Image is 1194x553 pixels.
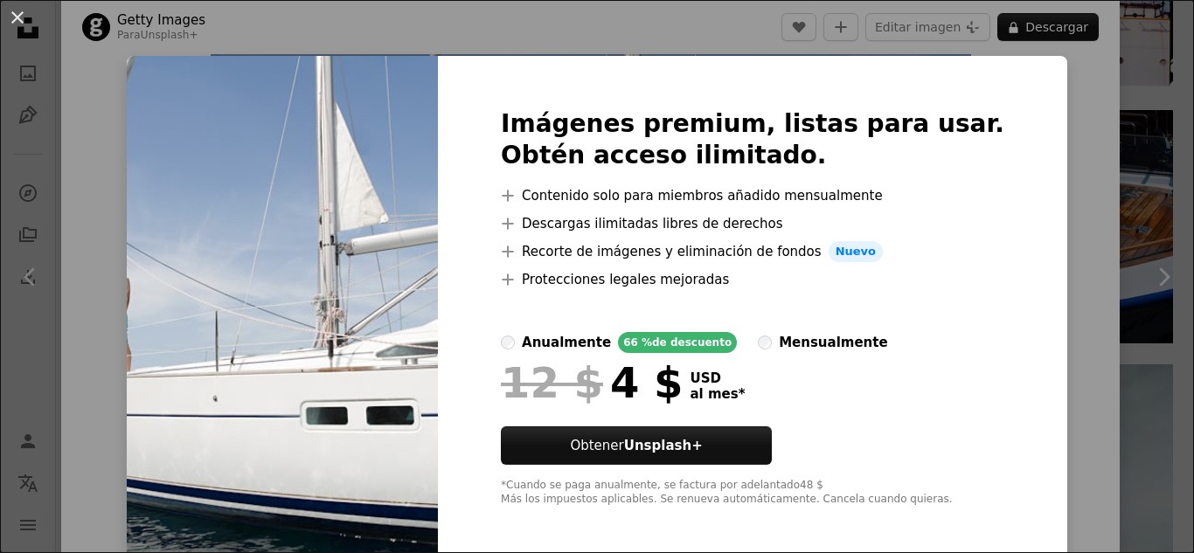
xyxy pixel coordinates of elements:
[829,241,883,262] span: Nuevo
[501,479,1004,507] div: *Cuando se paga anualmente, se factura por adelantado 48 $ Más los impuestos aplicables. Se renue...
[501,360,603,405] span: 12 $
[501,108,1004,171] h2: Imágenes premium, listas para usar. Obtén acceso ilimitado.
[618,332,737,353] div: 66 % de descuento
[690,386,745,402] span: al mes *
[779,332,887,353] div: mensualmente
[690,370,745,386] span: USD
[501,335,515,349] input: anualmente66 %de descuento
[624,438,703,453] strong: Unsplash+
[758,335,772,349] input: mensualmente
[501,426,772,465] button: ObtenerUnsplash+
[501,213,1004,234] li: Descargas ilimitadas libres de derechos
[501,360,683,405] div: 4 $
[501,185,1004,206] li: Contenido solo para miembros añadido mensualmente
[501,269,1004,290] li: Protecciones legales mejoradas
[522,332,611,353] div: anualmente
[501,241,1004,262] li: Recorte de imágenes y eliminación de fondos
